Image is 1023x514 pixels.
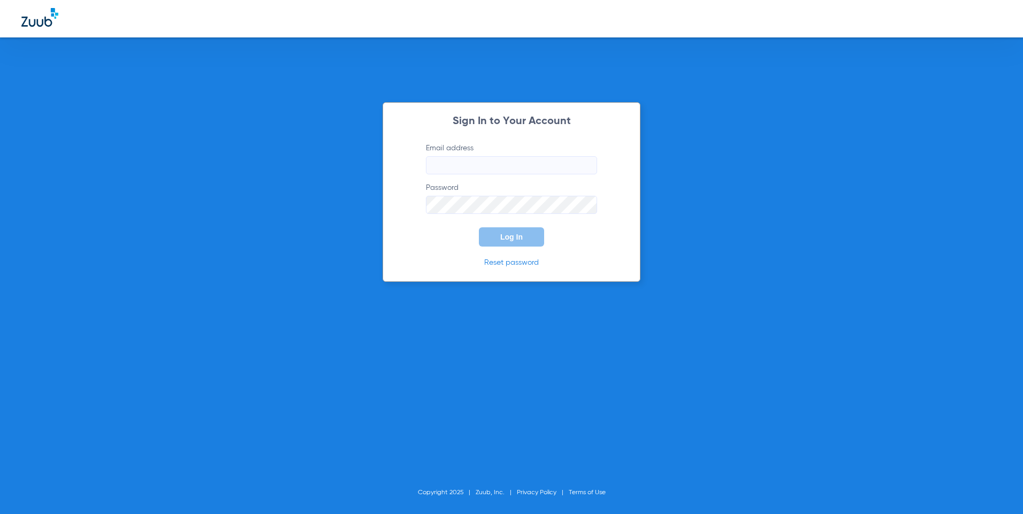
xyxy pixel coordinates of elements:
[21,8,58,27] img: Zuub Logo
[484,259,539,266] a: Reset password
[426,143,597,174] label: Email address
[569,489,606,496] a: Terms of Use
[476,487,517,498] li: Zuub, Inc.
[479,227,544,247] button: Log In
[418,487,476,498] li: Copyright 2025
[426,196,597,214] input: Password
[426,156,597,174] input: Email address
[517,489,556,496] a: Privacy Policy
[410,116,613,127] h2: Sign In to Your Account
[500,233,523,241] span: Log In
[426,182,597,214] label: Password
